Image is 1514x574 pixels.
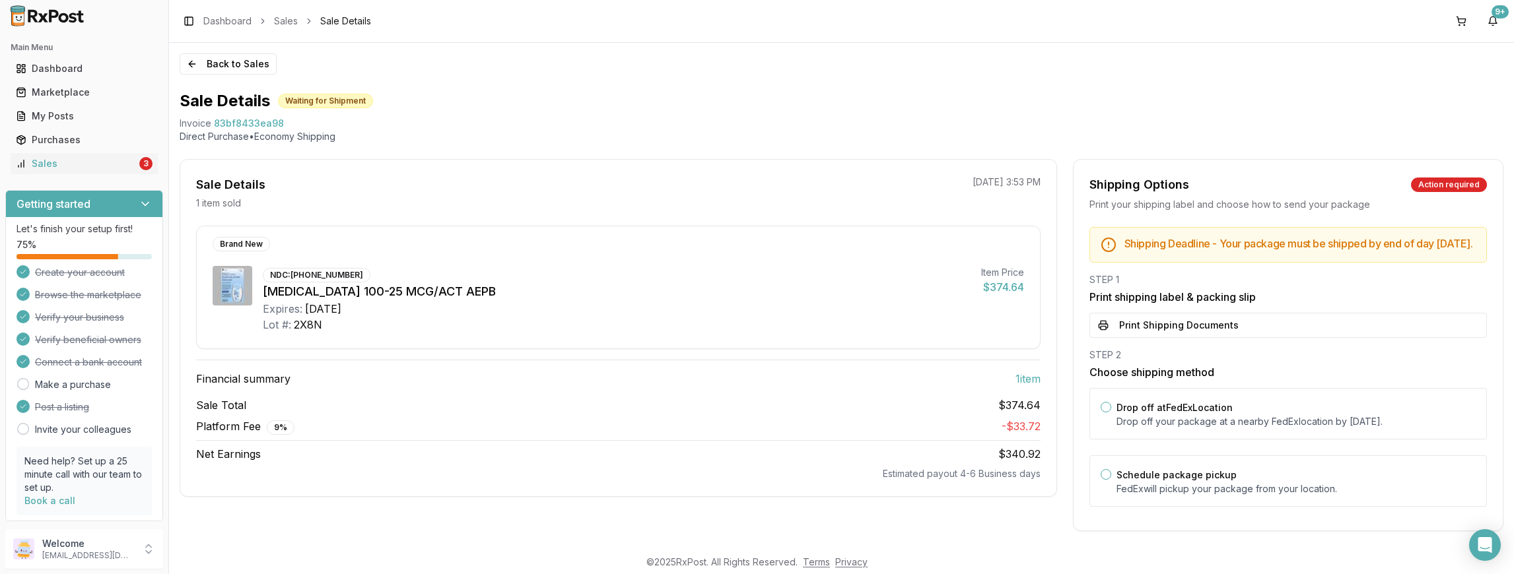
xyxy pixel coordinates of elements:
[5,153,163,174] button: Sales3
[5,106,163,127] button: My Posts
[17,196,90,212] h3: Getting started
[11,152,158,175] a: Sales3
[294,317,322,333] div: 2X8N
[35,400,89,414] span: Post a listing
[180,90,270,112] h1: Sale Details
[1124,238,1476,249] h5: Shipping Deadline - Your package must be shipped by end of day [DATE] .
[1089,289,1487,305] h3: Print shipping label & packing slip
[1089,348,1487,362] div: STEP 2
[5,5,90,26] img: RxPost Logo
[1117,415,1476,428] p: Drop off your package at a nearby FedEx location by [DATE] .
[42,550,134,561] p: [EMAIL_ADDRESS][DOMAIN_NAME]
[1117,402,1233,413] label: Drop off at FedEx Location
[16,62,153,75] div: Dashboard
[35,311,124,324] span: Verify your business
[835,556,868,567] a: Privacy
[263,317,291,333] div: Lot #:
[5,58,163,79] button: Dashboard
[263,301,302,317] div: Expires:
[981,266,1024,279] div: Item Price
[35,266,125,279] span: Create your account
[203,15,371,28] nav: breadcrumb
[263,282,971,301] div: [MEDICAL_DATA] 100-25 MCG/ACT AEPB
[1089,198,1487,211] div: Print your shipping label and choose how to send your package
[11,128,158,152] a: Purchases
[17,222,152,236] p: Let's finish your setup first!
[203,15,252,28] a: Dashboard
[16,86,153,99] div: Marketplace
[35,288,141,302] span: Browse the marketplace
[11,57,158,80] a: Dashboard
[998,447,1041,461] span: $340.92
[278,94,373,108] div: Waiting for Shipment
[196,467,1041,480] div: Estimated payout 4-6 Business days
[1089,273,1487,286] div: STEP 1
[5,129,163,150] button: Purchases
[213,266,252,305] img: Breo Ellipta 100-25 MCG/ACT AEPB
[1411,177,1487,192] div: Action required
[305,301,341,317] div: [DATE]
[973,175,1041,189] p: [DATE] 3:53 PM
[16,133,153,146] div: Purchases
[11,42,158,53] h2: Main Menu
[1089,364,1487,380] h3: Choose shipping method
[213,237,270,251] div: Brand New
[24,455,144,494] p: Need help? Set up a 25 minute call with our team to set up.
[17,238,36,251] span: 75 %
[35,333,141,346] span: Verify beneficial owners
[196,197,241,210] p: 1 item sold
[263,268,370,282] div: NDC: [PHONE_NUMBER]
[11,80,158,104] a: Marketplace
[24,495,75,506] a: Book a call
[196,418,294,435] span: Platform Fee
[196,371,291,387] span: Financial summary
[1089,313,1487,338] button: Print Shipping Documents
[1002,420,1041,433] span: - $33.72
[1117,469,1237,480] label: Schedule package pickup
[803,556,830,567] a: Terms
[35,423,131,436] a: Invite your colleagues
[1015,371,1041,387] span: 1 item
[5,521,163,545] button: Support
[11,104,158,128] a: My Posts
[196,397,246,413] span: Sale Total
[35,378,111,391] a: Make a purchase
[196,446,261,462] span: Net Earnings
[16,110,153,123] div: My Posts
[196,175,265,194] div: Sale Details
[180,53,277,75] button: Back to Sales
[320,15,371,28] span: Sale Details
[214,117,284,130] span: 83bf8433ea98
[35,356,142,369] span: Connect a bank account
[1089,175,1189,194] div: Shipping Options
[998,397,1041,413] span: $374.64
[981,279,1024,295] div: $374.64
[1492,5,1509,18] div: 9+
[42,537,134,550] p: Welcome
[1482,11,1503,32] button: 9+
[1469,529,1501,561] div: Open Intercom Messenger
[180,117,211,130] div: Invoice
[16,157,137,170] div: Sales
[180,130,1503,143] p: Direct Purchase • Economy Shipping
[139,157,153,170] div: 3
[5,82,163,103] button: Marketplace
[13,538,34,559] img: User avatar
[274,15,298,28] a: Sales
[267,420,294,435] div: 9 %
[1117,482,1476,495] p: FedEx will pickup your package from your location.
